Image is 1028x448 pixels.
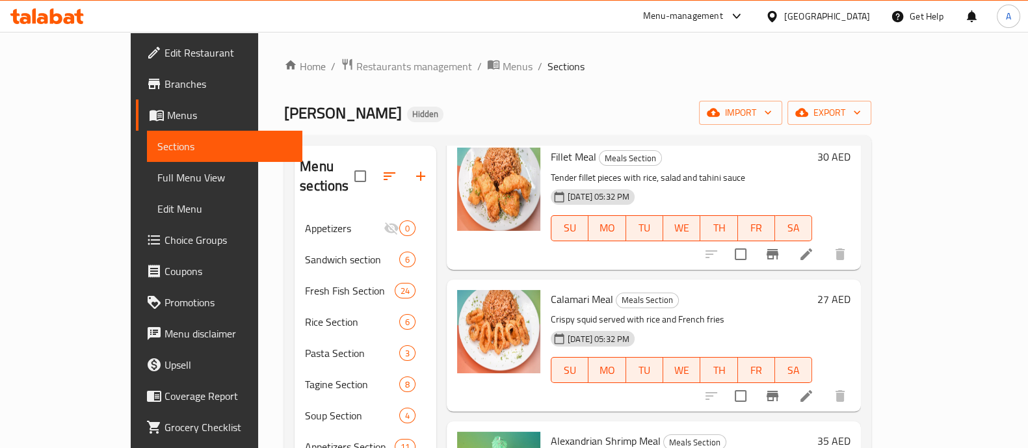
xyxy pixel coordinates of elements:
span: SU [557,361,583,380]
a: Menu disclaimer [136,318,302,349]
span: Upsell [165,357,292,373]
a: Full Menu View [147,162,302,193]
span: Fresh Fish Section [305,283,394,298]
a: Coupons [136,256,302,287]
button: Branch-specific-item [757,380,788,412]
span: Menu disclaimer [165,326,292,341]
p: Tender fillet pieces with rice, salad and tahini sauce [551,170,812,186]
button: Branch-specific-item [757,239,788,270]
div: Sandwich section [305,252,399,267]
a: Edit Menu [147,193,302,224]
span: Sections [157,138,292,154]
span: Calamari Meal [551,289,613,309]
span: Promotions [165,295,292,310]
div: items [399,376,415,392]
button: SA [775,357,812,383]
li: / [331,59,336,74]
h6: 27 AED [817,290,850,308]
a: Edit menu item [798,246,814,262]
div: Hidden [407,107,443,122]
span: 0 [400,222,415,235]
div: Meals Section [599,150,662,166]
div: items [399,345,415,361]
span: FR [743,361,770,380]
span: Choice Groups [165,232,292,248]
span: 24 [395,285,415,297]
a: Sections [147,131,302,162]
a: Restaurants management [341,58,472,75]
div: items [399,252,415,267]
span: Soup Section [305,408,399,423]
button: MO [588,215,626,241]
h2: Menu sections [300,157,354,196]
div: items [395,283,415,298]
a: Grocery Checklist [136,412,302,443]
span: Select to update [727,382,754,410]
span: Fillet Meal [551,147,596,166]
span: FR [743,218,770,237]
span: Branches [165,76,292,92]
button: import [699,101,782,125]
span: Pasta Section [305,345,399,361]
span: [PERSON_NAME] [284,98,402,127]
span: SA [780,361,807,380]
button: SU [551,357,588,383]
span: Menus [167,107,292,123]
img: Calamari Meal [457,290,540,373]
button: delete [824,239,856,270]
span: Menus [503,59,533,74]
div: [GEOGRAPHIC_DATA] [784,9,870,23]
span: MO [594,218,620,237]
div: Tagine Section8 [295,369,436,400]
span: Hidden [407,109,443,120]
div: items [399,314,415,330]
a: Promotions [136,287,302,318]
a: Home [284,59,326,74]
span: WE [668,218,695,237]
button: SU [551,215,588,241]
span: SU [557,218,583,237]
div: Fresh Fish Section24 [295,275,436,306]
span: Edit Restaurant [165,45,292,60]
button: TH [700,357,737,383]
button: TU [626,215,663,241]
div: items [399,220,415,236]
span: TH [705,218,732,237]
span: TU [631,218,658,237]
span: [DATE] 05:32 PM [562,191,635,203]
span: export [798,105,861,121]
span: Select to update [727,241,754,268]
span: Appetizers [305,220,384,236]
li: / [538,59,542,74]
a: Edit menu item [798,388,814,404]
span: Restaurants management [356,59,472,74]
span: Meals Section [616,293,678,308]
span: MO [594,361,620,380]
div: Rice Section6 [295,306,436,337]
button: FR [738,215,775,241]
a: Choice Groups [136,224,302,256]
span: TH [705,361,732,380]
div: Soup Section4 [295,400,436,431]
button: export [787,101,871,125]
span: Tagine Section [305,376,399,392]
button: TH [700,215,737,241]
button: delete [824,380,856,412]
span: SA [780,218,807,237]
h6: 30 AED [817,148,850,166]
span: 6 [400,254,415,266]
a: Branches [136,68,302,99]
a: Upsell [136,349,302,380]
button: Add section [405,161,436,192]
span: Grocery Checklist [165,419,292,435]
a: Menus [136,99,302,131]
button: TU [626,357,663,383]
span: TU [631,361,658,380]
span: Coupons [165,263,292,279]
span: Coverage Report [165,388,292,404]
div: Sandwich section6 [295,244,436,275]
span: Rice Section [305,314,399,330]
